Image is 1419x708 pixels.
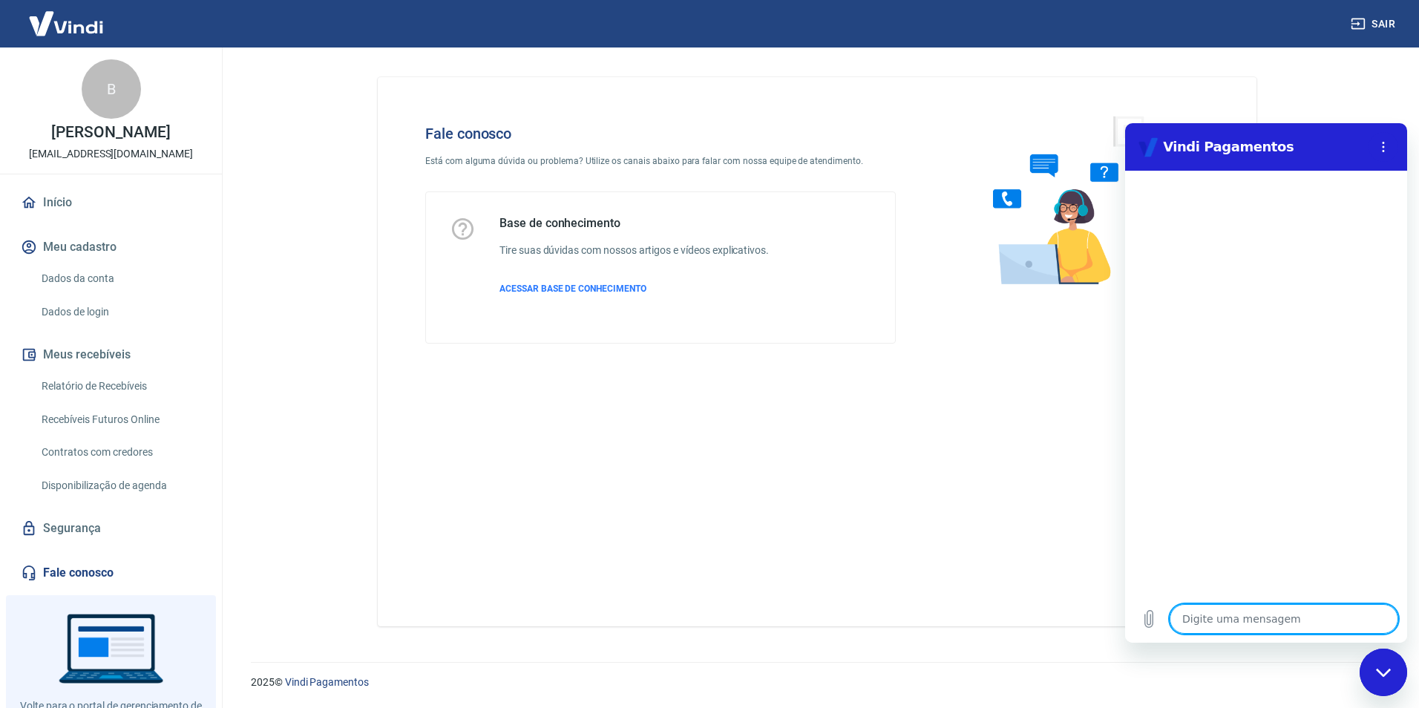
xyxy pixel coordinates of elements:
div: B [82,59,141,119]
img: Vindi [18,1,114,46]
iframe: Botão para abrir a janela de mensagens, conversa em andamento [1360,649,1407,696]
iframe: Janela de mensagens [1125,123,1407,643]
button: Meu cadastro [18,231,204,263]
a: Dados da conta [36,263,204,294]
a: Recebíveis Futuros Online [36,404,204,435]
a: Fale conosco [18,557,204,589]
img: Fale conosco [963,101,1189,299]
a: Disponibilização de agenda [36,471,204,501]
p: 2025 © [251,675,1383,690]
h6: Tire suas dúvidas com nossos artigos e vídeos explicativos. [499,243,769,258]
button: Meus recebíveis [18,338,204,371]
a: Contratos com credores [36,437,204,468]
a: ACESSAR BASE DE CONHECIMENTO [499,282,769,295]
h5: Base de conhecimento [499,216,769,231]
p: [EMAIL_ADDRESS][DOMAIN_NAME] [29,146,193,162]
a: Relatório de Recebíveis [36,371,204,401]
span: ACESSAR BASE DE CONHECIMENTO [499,283,646,294]
a: Início [18,186,204,219]
h4: Fale conosco [425,125,896,142]
p: [PERSON_NAME] [51,125,170,140]
a: Dados de login [36,297,204,327]
a: Segurança [18,512,204,545]
a: Vindi Pagamentos [285,676,369,688]
p: Está com alguma dúvida ou problema? Utilize os canais abaixo para falar com nossa equipe de atend... [425,154,896,168]
button: Sair [1348,10,1401,38]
